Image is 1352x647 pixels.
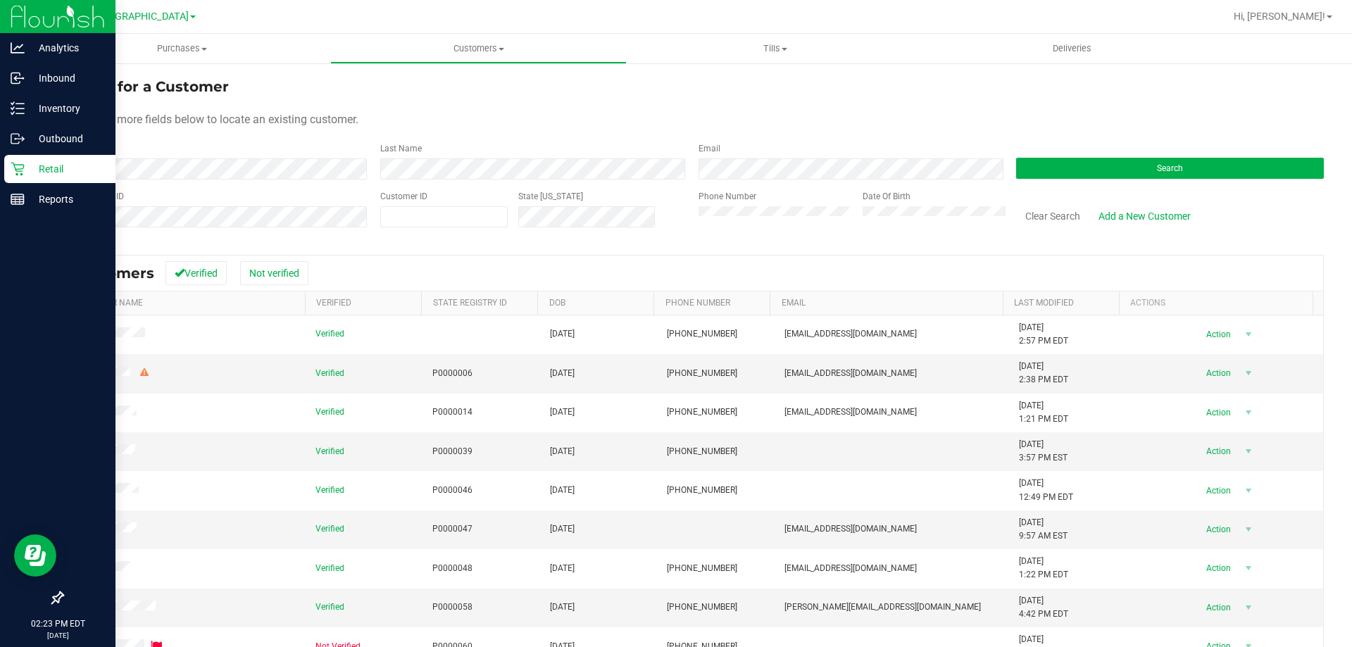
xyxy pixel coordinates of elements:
[331,42,626,55] span: Customers
[62,113,358,126] span: Use one or more fields below to locate an existing customer.
[1239,363,1257,383] span: select
[315,445,344,458] span: Verified
[1194,558,1239,578] span: Action
[6,617,109,630] p: 02:23 PM EDT
[667,406,737,419] span: [PHONE_NUMBER]
[550,601,575,614] span: [DATE]
[667,327,737,341] span: [PHONE_NUMBER]
[1194,520,1239,539] span: Action
[1019,360,1068,387] span: [DATE] 2:38 PM EDT
[25,70,109,87] p: Inbound
[316,298,351,308] a: Verified
[25,39,109,56] p: Analytics
[518,190,583,203] label: State [US_STATE]
[315,367,344,380] span: Verified
[784,601,981,614] span: [PERSON_NAME][EMAIL_ADDRESS][DOMAIN_NAME]
[1239,558,1257,578] span: select
[432,601,472,614] span: P0000058
[1194,363,1239,383] span: Action
[1019,594,1068,621] span: [DATE] 4:42 PM EDT
[1239,403,1257,422] span: select
[1016,204,1089,228] button: Clear Search
[1130,298,1308,308] div: Actions
[34,42,330,55] span: Purchases
[11,192,25,206] inline-svg: Reports
[1239,325,1257,344] span: select
[315,562,344,575] span: Verified
[11,101,25,115] inline-svg: Inventory
[92,11,189,23] span: [GEOGRAPHIC_DATA]
[1194,598,1239,617] span: Action
[240,261,308,285] button: Not verified
[315,327,344,341] span: Verified
[1239,598,1257,617] span: select
[315,406,344,419] span: Verified
[784,367,917,380] span: [EMAIL_ADDRESS][DOMAIN_NAME]
[34,34,330,63] a: Purchases
[1019,438,1068,465] span: [DATE] 3:57 PM EST
[11,71,25,85] inline-svg: Inbound
[330,34,627,63] a: Customers
[1157,163,1183,173] span: Search
[1194,403,1239,422] span: Action
[699,190,756,203] label: Phone Number
[432,445,472,458] span: P0000039
[62,78,229,95] span: Search for a Customer
[1014,298,1074,308] a: Last Modified
[165,261,227,285] button: Verified
[863,190,910,203] label: Date Of Birth
[1089,204,1200,228] a: Add a New Customer
[14,534,56,577] iframe: Resource center
[667,562,737,575] span: [PHONE_NUMBER]
[432,406,472,419] span: P0000014
[1194,481,1239,501] span: Action
[667,445,737,458] span: [PHONE_NUMBER]
[1016,158,1324,179] button: Search
[25,191,109,208] p: Reports
[784,327,917,341] span: [EMAIL_ADDRESS][DOMAIN_NAME]
[784,562,917,575] span: [EMAIL_ADDRESS][DOMAIN_NAME]
[1239,520,1257,539] span: select
[667,601,737,614] span: [PHONE_NUMBER]
[138,366,151,379] div: Warning - Level 2
[667,484,737,497] span: [PHONE_NUMBER]
[1194,441,1239,461] span: Action
[1239,441,1257,461] span: select
[784,406,917,419] span: [EMAIL_ADDRESS][DOMAIN_NAME]
[1019,516,1068,543] span: [DATE] 9:57 AM EST
[315,601,344,614] span: Verified
[25,100,109,117] p: Inventory
[1019,399,1068,426] span: [DATE] 1:21 PM EDT
[627,34,923,63] a: Tills
[1194,325,1239,344] span: Action
[627,42,922,55] span: Tills
[6,630,109,641] p: [DATE]
[315,522,344,536] span: Verified
[432,522,472,536] span: P0000047
[433,298,507,308] a: State Registry Id
[924,34,1220,63] a: Deliveries
[665,298,730,308] a: Phone Number
[550,367,575,380] span: [DATE]
[315,484,344,497] span: Verified
[1034,42,1110,55] span: Deliveries
[1239,481,1257,501] span: select
[25,161,109,177] p: Retail
[1234,11,1325,22] span: Hi, [PERSON_NAME]!
[550,327,575,341] span: [DATE]
[25,130,109,147] p: Outbound
[11,162,25,176] inline-svg: Retail
[667,367,737,380] span: [PHONE_NUMBER]
[380,190,427,203] label: Customer ID
[782,298,806,308] a: Email
[784,522,917,536] span: [EMAIL_ADDRESS][DOMAIN_NAME]
[380,142,422,155] label: Last Name
[11,132,25,146] inline-svg: Outbound
[1019,555,1068,582] span: [DATE] 1:22 PM EDT
[699,142,720,155] label: Email
[432,367,472,380] span: P0000006
[1019,321,1068,348] span: [DATE] 2:57 PM EDT
[550,562,575,575] span: [DATE]
[11,41,25,55] inline-svg: Analytics
[432,562,472,575] span: P0000048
